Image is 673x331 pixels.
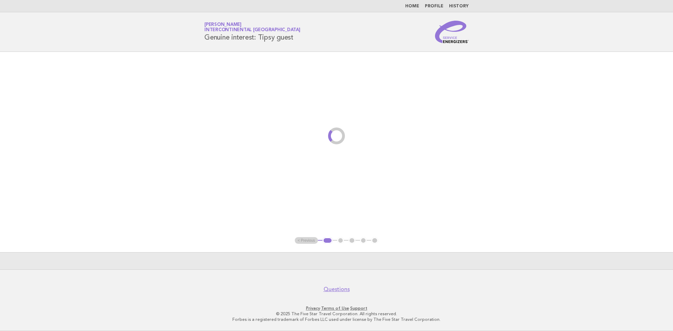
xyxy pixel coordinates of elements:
span: InterContinental [GEOGRAPHIC_DATA] [204,28,300,33]
a: Profile [425,4,443,8]
a: History [449,4,469,8]
p: © 2025 The Five Star Travel Corporation. All rights reserved. [122,311,551,317]
p: Forbes is a registered trademark of Forbes LLC used under license by The Five Star Travel Corpora... [122,317,551,322]
a: Support [350,306,367,311]
a: Terms of Use [321,306,349,311]
a: Privacy [306,306,320,311]
h1: Genuine interest: Tipsy guest [204,23,300,41]
img: Service Energizers [435,21,469,43]
a: Questions [324,286,350,293]
a: Home [405,4,419,8]
p: · · [122,305,551,311]
a: [PERSON_NAME]InterContinental [GEOGRAPHIC_DATA] [204,22,300,32]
